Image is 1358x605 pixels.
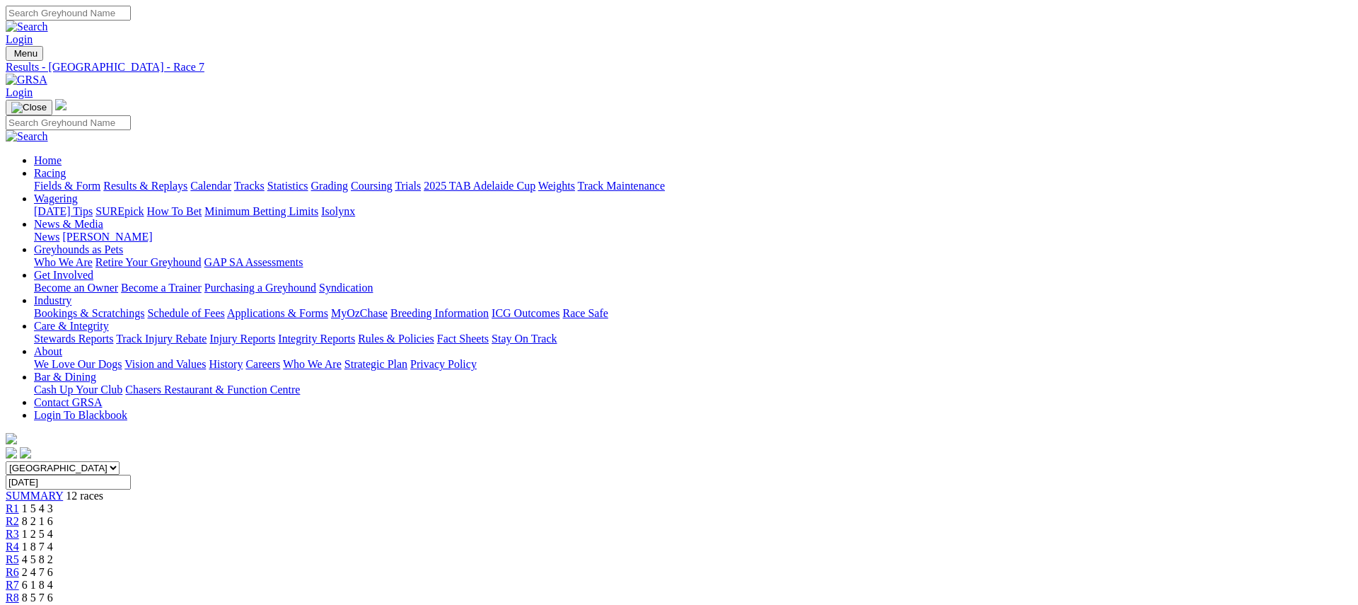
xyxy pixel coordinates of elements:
[6,86,33,98] a: Login
[6,515,19,527] a: R2
[492,307,559,319] a: ICG Outcomes
[492,333,557,345] a: Stay On Track
[410,358,477,370] a: Privacy Policy
[34,205,93,217] a: [DATE] Tips
[34,358,122,370] a: We Love Our Dogs
[209,333,275,345] a: Injury Reports
[34,294,71,306] a: Industry
[34,409,127,421] a: Login To Blackbook
[34,243,123,255] a: Greyhounds as Pets
[34,192,78,204] a: Wagering
[34,371,96,383] a: Bar & Dining
[6,6,131,21] input: Search
[6,130,48,143] img: Search
[344,358,407,370] a: Strategic Plan
[358,333,434,345] a: Rules & Policies
[103,180,187,192] a: Results & Replays
[283,358,342,370] a: Who We Are
[437,333,489,345] a: Fact Sheets
[34,282,1352,294] div: Get Involved
[20,447,31,459] img: twitter.svg
[6,447,17,459] img: facebook.svg
[14,48,37,59] span: Menu
[6,61,1352,74] a: Results - [GEOGRAPHIC_DATA] - Race 7
[22,541,53,553] span: 1 8 7 4
[125,384,300,396] a: Chasers Restaurant & Function Centre
[278,333,355,345] a: Integrity Reports
[351,180,393,192] a: Coursing
[34,154,62,166] a: Home
[34,180,100,192] a: Fields & Form
[34,307,144,319] a: Bookings & Scratchings
[22,566,53,578] span: 2 4 7 6
[22,515,53,527] span: 8 2 1 6
[22,502,53,514] span: 1 5 4 3
[227,307,328,319] a: Applications & Forms
[62,231,152,243] a: [PERSON_NAME]
[6,553,19,565] a: R5
[34,282,118,294] a: Become an Owner
[319,282,373,294] a: Syndication
[209,358,243,370] a: History
[6,528,19,540] a: R3
[11,102,47,113] img: Close
[55,99,66,110] img: logo-grsa-white.png
[147,205,202,217] a: How To Bet
[34,307,1352,320] div: Industry
[6,74,47,86] img: GRSA
[321,205,355,217] a: Isolynx
[34,384,1352,396] div: Bar & Dining
[6,115,131,130] input: Search
[204,205,318,217] a: Minimum Betting Limits
[34,345,62,357] a: About
[578,180,665,192] a: Track Maintenance
[6,490,63,502] span: SUMMARY
[6,433,17,444] img: logo-grsa-white.png
[6,566,19,578] a: R6
[34,256,93,268] a: Who We Are
[562,307,608,319] a: Race Safe
[267,180,308,192] a: Statistics
[6,46,43,61] button: Toggle navigation
[34,231,1352,243] div: News & Media
[34,333,1352,345] div: Care & Integrity
[22,553,53,565] span: 4 5 8 2
[34,180,1352,192] div: Racing
[34,205,1352,218] div: Wagering
[121,282,202,294] a: Become a Trainer
[538,180,575,192] a: Weights
[204,282,316,294] a: Purchasing a Greyhound
[147,307,224,319] a: Schedule of Fees
[34,256,1352,269] div: Greyhounds as Pets
[6,502,19,514] span: R1
[6,579,19,591] span: R7
[95,205,144,217] a: SUREpick
[190,180,231,192] a: Calendar
[34,320,109,332] a: Care & Integrity
[6,592,19,604] a: R8
[34,231,59,243] a: News
[22,592,53,604] span: 8 5 7 6
[424,180,535,192] a: 2025 TAB Adelaide Cup
[22,579,53,591] span: 6 1 8 4
[34,396,102,408] a: Contact GRSA
[34,218,103,230] a: News & Media
[6,475,131,490] input: Select date
[116,333,207,345] a: Track Injury Rebate
[6,21,48,33] img: Search
[34,167,66,179] a: Racing
[34,384,122,396] a: Cash Up Your Club
[245,358,280,370] a: Careers
[6,33,33,45] a: Login
[311,180,348,192] a: Grading
[6,541,19,553] a: R4
[204,256,303,268] a: GAP SA Assessments
[34,333,113,345] a: Stewards Reports
[124,358,206,370] a: Vision and Values
[95,256,202,268] a: Retire Your Greyhound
